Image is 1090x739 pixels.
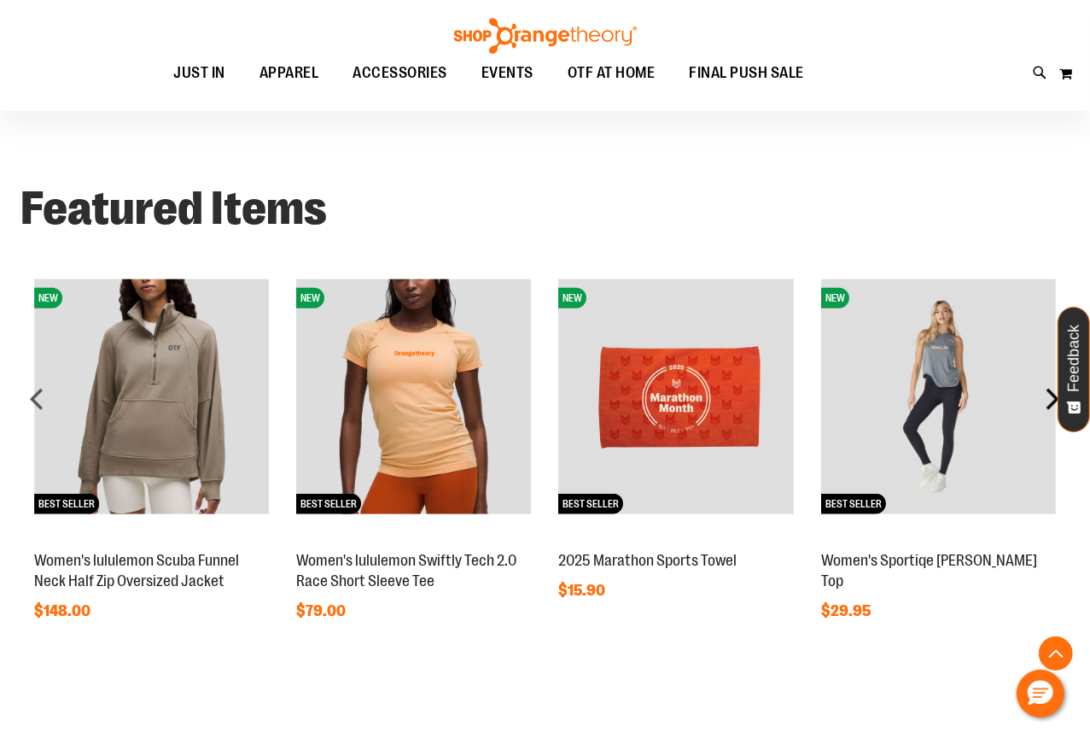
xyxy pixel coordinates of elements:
img: Women's Sportiqe Janie Tank Top [821,279,1056,514]
a: EVENTS [464,54,551,93]
a: 2025 Marathon Sports TowelNEWBEST SELLER [559,533,794,547]
a: Women's lululemon Scuba Funnel Neck Half Zip Oversized Jacket [34,552,239,589]
strong: Featured Items [20,182,327,235]
a: 2025 Marathon Sports Towel [559,552,737,569]
div: next [1035,382,1070,416]
img: Shop Orangetheory [452,18,639,54]
span: $15.90 [559,582,609,599]
span: NEW [296,288,324,308]
span: $79.00 [296,602,348,619]
a: Women's lululemon Swiftly Tech 2.0 Race Short Sleeve TeeNEWBEST SELLER [296,533,531,547]
span: $29.95 [821,602,873,619]
img: Women's lululemon Scuba Funnel Neck Half Zip Oversized Jacket [34,279,269,514]
a: OTF AT HOME [551,54,673,93]
div: prev [20,382,55,416]
a: Women's lululemon Scuba Funnel Neck Half Zip Oversized JacketNEWBEST SELLER [34,533,269,547]
img: 2025 Marathon Sports Towel [559,279,794,514]
a: Women's Sportiqe Janie Tank TopNEWBEST SELLER [821,533,1056,547]
button: Back To Top [1039,636,1073,671]
span: JUST IN [173,54,225,92]
span: ACCESSORIES [353,54,447,92]
span: EVENTS [481,54,533,92]
span: OTF AT HOME [568,54,656,92]
span: BEST SELLER [296,494,361,514]
a: Women's lululemon Swiftly Tech 2.0 Race Short Sleeve Tee [296,552,516,589]
span: BEST SELLER [559,494,624,514]
span: NEW [821,288,849,308]
a: ACCESSORIES [335,54,464,93]
span: BEST SELLER [821,494,886,514]
button: Hello, have a question? Let’s chat. [1017,670,1064,718]
span: $148.00 [34,602,93,619]
button: Feedback - Show survey [1058,307,1090,432]
a: Women's Sportiqe [PERSON_NAME] Top [821,552,1037,589]
span: NEW [559,288,587,308]
span: BEST SELLER [34,494,99,514]
img: Women's lululemon Swiftly Tech 2.0 Race Short Sleeve Tee [296,279,531,514]
a: FINAL PUSH SALE [672,54,821,93]
span: APPAREL [259,54,319,92]
span: Feedback [1066,325,1082,392]
a: APPAREL [242,54,336,93]
span: NEW [34,288,62,308]
span: FINAL PUSH SALE [689,54,804,92]
a: JUST IN [156,54,242,93]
